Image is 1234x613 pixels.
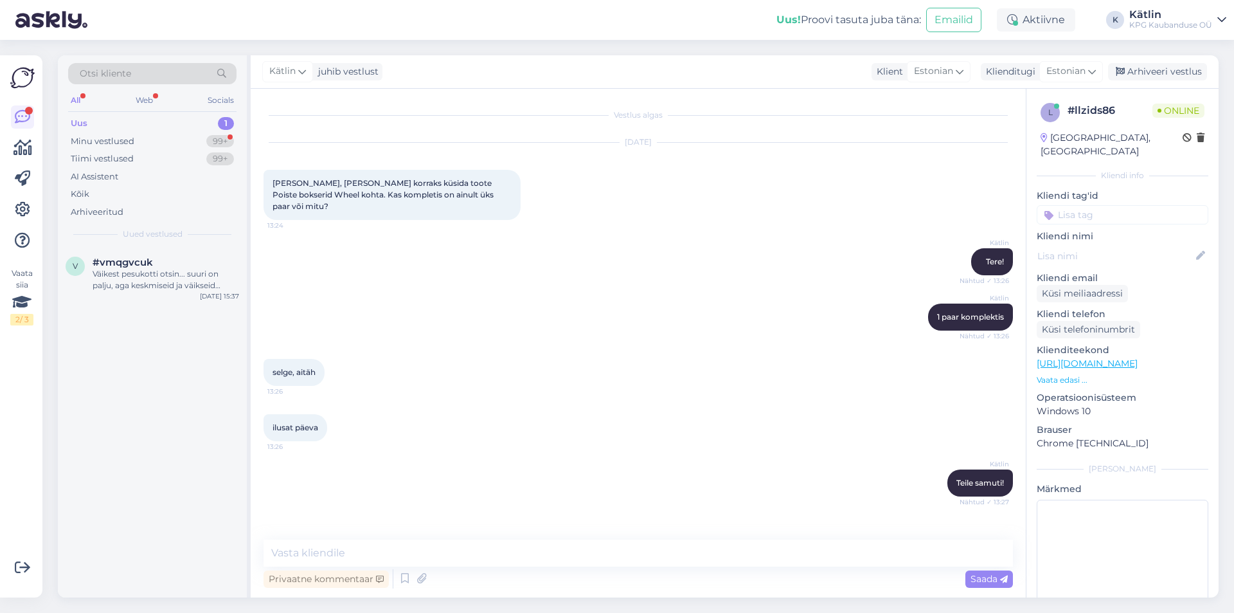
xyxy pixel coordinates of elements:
div: Vestlus algas [264,109,1013,121]
span: 13:26 [267,442,316,452]
img: Askly Logo [10,66,35,90]
div: Tiimi vestlused [71,152,134,165]
span: selge, aitäh [273,367,316,377]
p: Windows 10 [1037,405,1208,418]
div: Proovi tasuta juba täna: [776,12,921,28]
div: Klienditugi [981,65,1035,78]
span: Kätlin [269,64,296,78]
div: Kliendi info [1037,170,1208,181]
div: 99+ [206,152,234,165]
div: AI Assistent [71,170,118,183]
div: Väikest pesukotti otsin... suuri on palju, aga keskmiseid ja väikseid [PERSON_NAME]... [93,268,239,291]
div: Küsi telefoninumbrit [1037,321,1140,338]
div: 1 [218,117,234,130]
b: Uus! [776,14,801,26]
span: [PERSON_NAME], [PERSON_NAME] korraks küsida toote Poiste bokserid Wheel kohta. Kas kompletis on a... [273,178,496,211]
div: 99+ [206,135,234,148]
div: [GEOGRAPHIC_DATA], [GEOGRAPHIC_DATA] [1041,131,1183,158]
div: KPG Kaubanduse OÜ [1129,20,1212,30]
div: Socials [205,92,237,109]
p: Kliendi email [1037,271,1208,285]
span: Tere! [986,257,1004,266]
div: 2 / 3 [10,314,33,325]
span: Otsi kliente [80,67,131,80]
span: v [73,261,78,271]
div: Kätlin [1129,10,1212,20]
span: Teile samuti! [956,478,1004,488]
div: # llzids86 [1068,103,1152,118]
div: Uus [71,117,87,130]
div: [DATE] [264,136,1013,148]
div: Aktiivne [997,8,1075,32]
div: Arhiveeritud [71,206,123,219]
span: Kätlin [961,238,1009,248]
span: 13:26 [267,387,316,396]
span: l [1048,107,1053,117]
button: Emailid [926,8,981,32]
span: Nähtud ✓ 13:27 [960,497,1009,507]
p: Märkmed [1037,482,1208,496]
input: Lisa nimi [1037,249,1194,263]
div: Privaatne kommentaar [264,571,389,588]
div: Arhiveeri vestlus [1108,63,1207,80]
p: Operatsioonisüsteem [1037,391,1208,405]
div: Vaata siia [10,268,33,325]
span: Nähtud ✓ 13:26 [960,331,1009,341]
span: Estonian [914,64,953,78]
span: 13:24 [267,221,316,230]
span: Saada [970,573,1008,585]
div: K [1106,11,1124,29]
span: ilusat päeva [273,423,318,432]
div: juhib vestlust [313,65,379,78]
p: Brauser [1037,423,1208,437]
p: Chrome [TECHNICAL_ID] [1037,437,1208,450]
p: Vaata edasi ... [1037,374,1208,386]
div: Küsi meiliaadressi [1037,285,1128,302]
div: Web [133,92,156,109]
a: KätlinKPG Kaubanduse OÜ [1129,10,1226,30]
a: [URL][DOMAIN_NAME] [1037,358,1138,369]
p: Kliendi tag'id [1037,189,1208,203]
span: Kätlin [961,293,1009,303]
div: Klient [872,65,903,78]
div: [PERSON_NAME] [1037,463,1208,475]
p: Klienditeekond [1037,343,1208,357]
div: Minu vestlused [71,135,134,148]
span: #vmqgvcuk [93,257,153,268]
div: Kõik [71,188,89,201]
span: Estonian [1046,64,1086,78]
span: 1 paar komplektis [937,312,1004,322]
p: Kliendi telefon [1037,307,1208,321]
span: Uued vestlused [123,228,183,240]
p: Kliendi nimi [1037,230,1208,243]
div: All [68,92,83,109]
div: [DATE] 15:37 [200,291,239,301]
span: Nähtud ✓ 13:26 [960,276,1009,286]
span: Online [1152,104,1204,118]
input: Lisa tag [1037,205,1208,224]
span: Kätlin [961,459,1009,469]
